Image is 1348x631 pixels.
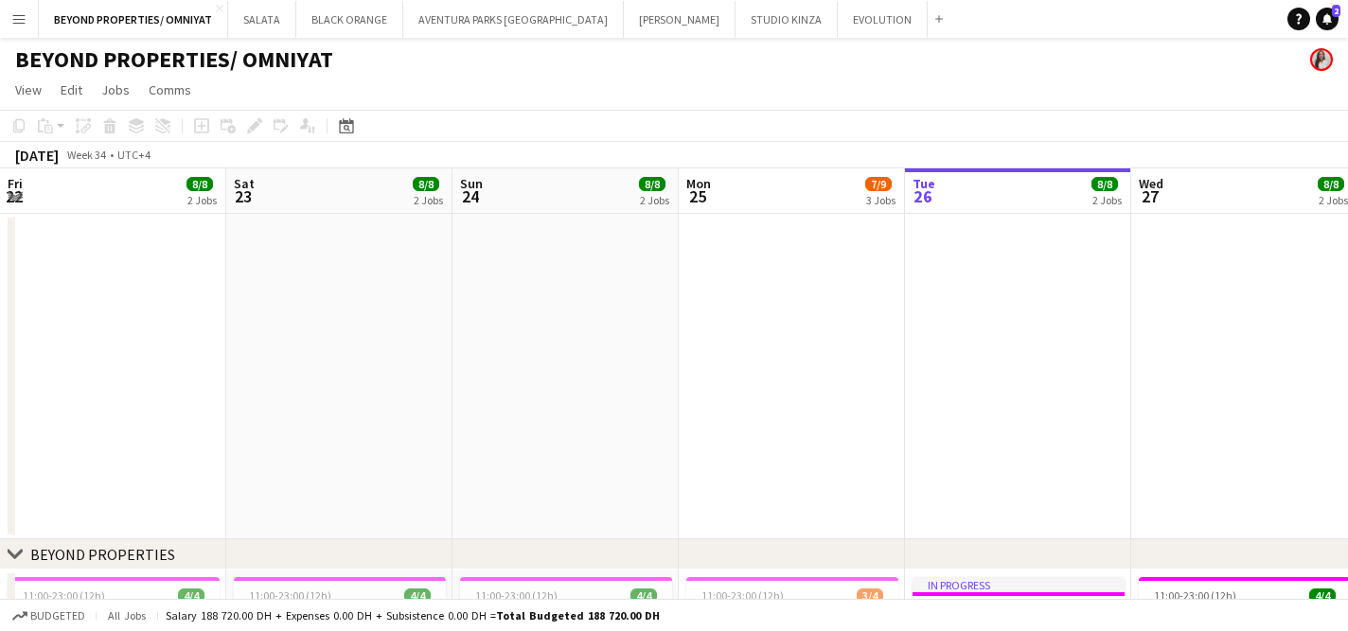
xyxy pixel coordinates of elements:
button: SALATA [228,1,296,38]
span: 11:00-23:00 (12h) [475,588,558,603]
button: Budgeted [9,605,88,626]
span: 27 [1136,185,1163,207]
div: 3 Jobs [866,193,896,207]
div: Salary 188 720.00 DH + Expenses 0.00 DH + Subsistence 0.00 DH = [166,608,660,622]
app-user-avatar: Ines de Puybaudet [1310,48,1333,71]
span: Jobs [101,81,130,98]
span: Mon [686,175,711,192]
button: [PERSON_NAME] [624,1,736,38]
a: View [8,78,49,102]
span: Edit [61,81,82,98]
span: 8/8 [1318,177,1344,191]
span: Week 34 [62,148,110,162]
span: 24 [457,185,483,207]
span: Fri [8,175,23,192]
span: 8/8 [1091,177,1118,191]
a: Edit [53,78,90,102]
div: 2 Jobs [640,193,669,207]
span: Comms [149,81,191,98]
button: BLACK ORANGE [296,1,403,38]
div: [DATE] [15,146,59,165]
span: Sat [234,175,255,192]
div: 2 Jobs [187,193,217,207]
span: 7/9 [865,177,892,191]
h1: BEYOND PROPERTIES/ OMNIYAT [15,45,333,74]
span: 8/8 [413,177,439,191]
div: BEYOND PROPERTIES [30,545,175,564]
div: UTC+4 [117,148,151,162]
button: STUDIO KINZA [736,1,838,38]
span: 11:00-23:00 (12h) [701,588,784,603]
span: Wed [1139,175,1163,192]
span: 8/8 [639,177,665,191]
span: 4/4 [178,588,204,603]
div: 2 Jobs [1092,193,1122,207]
span: 4/4 [404,588,431,603]
a: Comms [141,78,199,102]
div: 2 Jobs [1319,193,1348,207]
span: 4/4 [630,588,657,603]
span: 8/8 [186,177,213,191]
span: Sun [460,175,483,192]
a: Jobs [94,78,137,102]
button: AVENTURA PARKS [GEOGRAPHIC_DATA] [403,1,624,38]
span: Total Budgeted 188 720.00 DH [496,608,660,622]
span: 11:00-23:00 (12h) [1154,588,1236,603]
span: Tue [913,175,935,192]
button: BEYOND PROPERTIES/ OMNIYAT [39,1,228,38]
span: 25 [683,185,711,207]
span: 11:00-23:00 (12h) [249,588,331,603]
span: 2 [1332,5,1340,17]
span: 11:00-23:00 (12h) [23,588,105,603]
span: 3/4 [857,588,883,603]
button: EVOLUTION [838,1,928,38]
span: 23 [231,185,255,207]
span: 26 [910,185,935,207]
div: 2 Jobs [414,193,443,207]
div: In progress [913,577,1125,592]
a: 2 [1316,8,1339,30]
span: 22 [5,185,23,207]
span: Budgeted [30,609,85,622]
span: View [15,81,42,98]
span: 4/4 [1309,588,1336,603]
span: All jobs [104,608,150,622]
